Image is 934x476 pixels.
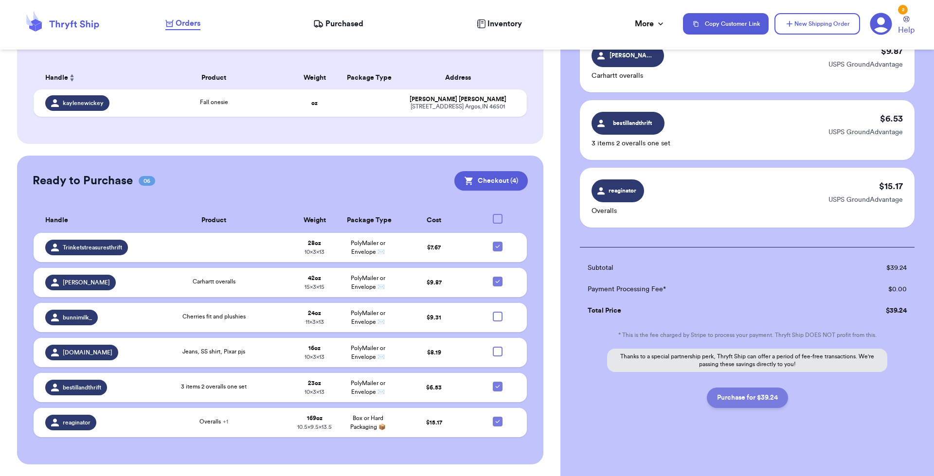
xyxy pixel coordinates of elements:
strong: 42 oz [308,275,321,281]
p: $ 15.17 [879,179,903,193]
span: PolyMailer or Envelope ✉️ [351,380,385,395]
td: $ 0.00 [821,279,915,300]
td: $ 39.24 [821,257,915,279]
span: PolyMailer or Envelope ✉️ [351,310,385,325]
td: Payment Processing Fee* [580,279,821,300]
p: USPS GroundAdvantage [828,195,903,205]
span: PolyMailer or Envelope ✉️ [351,275,385,290]
p: $ 6.53 [880,112,903,125]
p: $ 9.87 [881,44,903,58]
span: bestillandthrift [63,384,101,391]
th: Cost [395,208,474,233]
button: Sort ascending [68,72,76,84]
p: Overalls [592,206,644,216]
span: 10 x 3 x 13 [305,389,324,395]
span: PolyMailer or Envelope ✉️ [351,240,385,255]
span: Purchased [325,18,363,30]
div: [PERSON_NAME] [PERSON_NAME] [400,96,516,103]
p: Carhartt overalls [592,71,664,81]
span: [PERSON_NAME] [610,51,655,60]
span: 3 items 2 overalls one set [181,384,247,389]
span: bestillandthrift [610,119,656,127]
strong: 16 oz [308,345,321,351]
strong: 28 oz [308,240,321,246]
p: 3 items 2 overalls one set [592,139,670,148]
span: Handle [45,215,68,226]
span: Carhartt overalls [193,279,235,284]
td: Total Price [580,300,821,321]
span: Fall onesie [200,99,228,105]
p: Thanks to a special partnership perk, Thryft Ship can offer a period of fee-free transactions. We... [607,349,887,372]
th: Address [395,66,527,89]
span: 10 x 3 x 13 [305,249,324,255]
p: USPS GroundAdvantage [828,127,903,137]
span: [DOMAIN_NAME] [63,349,112,356]
span: reaginator [607,186,638,195]
span: 15 x 3 x 15 [305,284,324,290]
td: $ 39.24 [821,300,915,321]
div: [STREET_ADDRESS] Argos , IN 46501 [400,103,516,110]
span: $ 15.17 [426,420,442,425]
p: * This is the fee charged by Stripe to process your payment. Thryft Ship DOES NOT profit from this. [580,331,915,339]
th: Package Type [341,208,394,233]
strong: 169 oz [307,415,323,421]
button: New Shipping Order [774,13,860,35]
span: kaylenewickey [63,99,104,107]
button: Checkout (4) [454,171,528,191]
strong: 24 oz [308,310,321,316]
span: Trinketstreasuresthrift [63,244,122,251]
th: Product [140,66,288,89]
span: $ 9.31 [427,315,441,320]
span: + 1 [223,419,228,424]
th: Weight [288,208,341,233]
span: reaginator [63,419,90,426]
h2: Ready to Purchase [33,173,133,189]
span: 06 [139,176,155,186]
span: 10.5 x 9.5 x 13.5 [297,424,332,430]
th: Package Type [341,66,394,89]
span: [PERSON_NAME] [63,279,110,286]
span: Overalls [199,419,228,424]
span: Orders [176,18,200,29]
strong: oz [311,100,318,106]
button: Copy Customer Link [683,13,769,35]
span: PolyMailer or Envelope ✉️ [351,345,385,360]
span: $ 6.53 [426,385,442,390]
p: USPS GroundAdvantage [828,60,903,70]
div: More [635,18,665,30]
strong: 23 oz [308,380,321,386]
span: 10 x 3 x 13 [305,354,324,360]
span: Jeans, SS shirt, Pixar pjs [182,349,245,354]
a: Orders [165,18,200,30]
a: Help [898,16,915,36]
span: Inventory [487,18,522,30]
span: $ 8.19 [427,350,441,355]
a: Inventory [477,18,522,30]
span: Handle [45,73,68,83]
th: Weight [288,66,341,89]
td: Subtotal [580,257,821,279]
span: Cherries fit and plushies [182,314,246,319]
span: Box or Hard Packaging 📦 [350,415,386,430]
div: 2 [898,5,908,15]
a: Purchased [313,18,363,30]
span: 11 x 3 x 13 [305,319,324,325]
th: Product [140,208,288,233]
span: $ 9.87 [427,280,442,285]
a: 2 [870,13,892,35]
span: Help [898,24,915,36]
span: bunnimilk_ [63,314,92,321]
span: $ 7.67 [427,245,441,250]
button: Purchase for $39.24 [707,388,788,408]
